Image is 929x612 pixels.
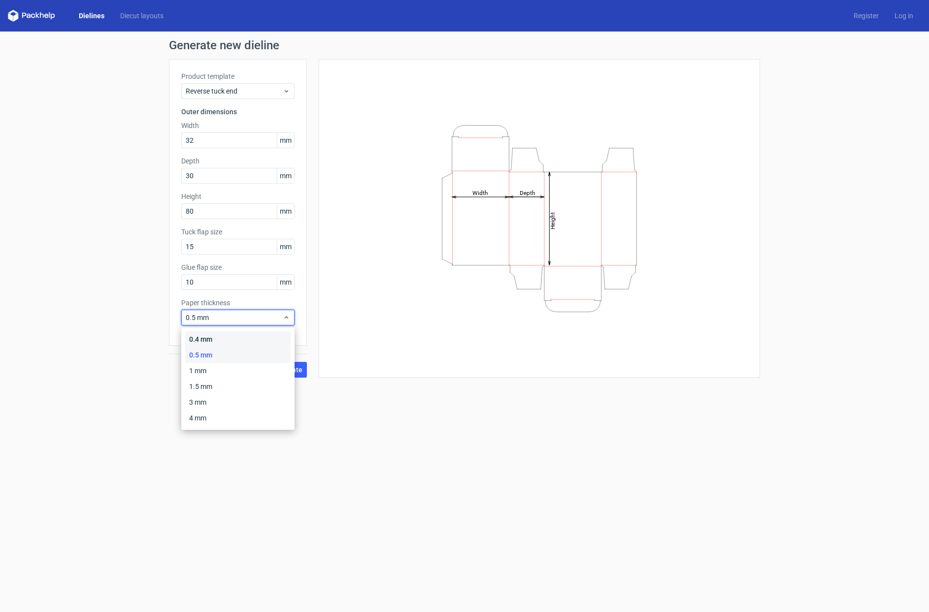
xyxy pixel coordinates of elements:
[472,189,488,196] tspan: Width
[185,347,291,363] div: 0.5 mm
[186,86,283,96] span: Reverse tuck end
[181,107,295,117] h3: Outer dimensions
[846,11,887,21] a: Register
[520,189,535,196] tspan: Depth
[181,71,295,81] label: Product template
[277,133,294,148] span: mm
[549,212,556,229] tspan: Height
[185,379,291,394] div: 1.5 mm
[185,410,291,426] div: 4 mm
[277,204,294,219] span: mm
[181,121,295,130] label: Width
[277,239,294,254] span: mm
[185,331,291,347] div: 0.4 mm
[277,275,294,290] span: mm
[181,156,295,166] label: Depth
[185,363,291,379] div: 1 mm
[277,168,294,183] span: mm
[181,227,295,237] label: Tuck flap size
[181,262,295,272] label: Glue flap size
[887,11,921,21] a: Log in
[185,394,291,410] div: 3 mm
[186,313,283,322] span: 0.5 mm
[112,11,171,21] a: Diecut layouts
[181,192,295,201] label: Height
[181,298,295,308] label: Paper thickness
[169,39,760,51] h1: Generate new dieline
[71,11,112,21] a: Dielines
